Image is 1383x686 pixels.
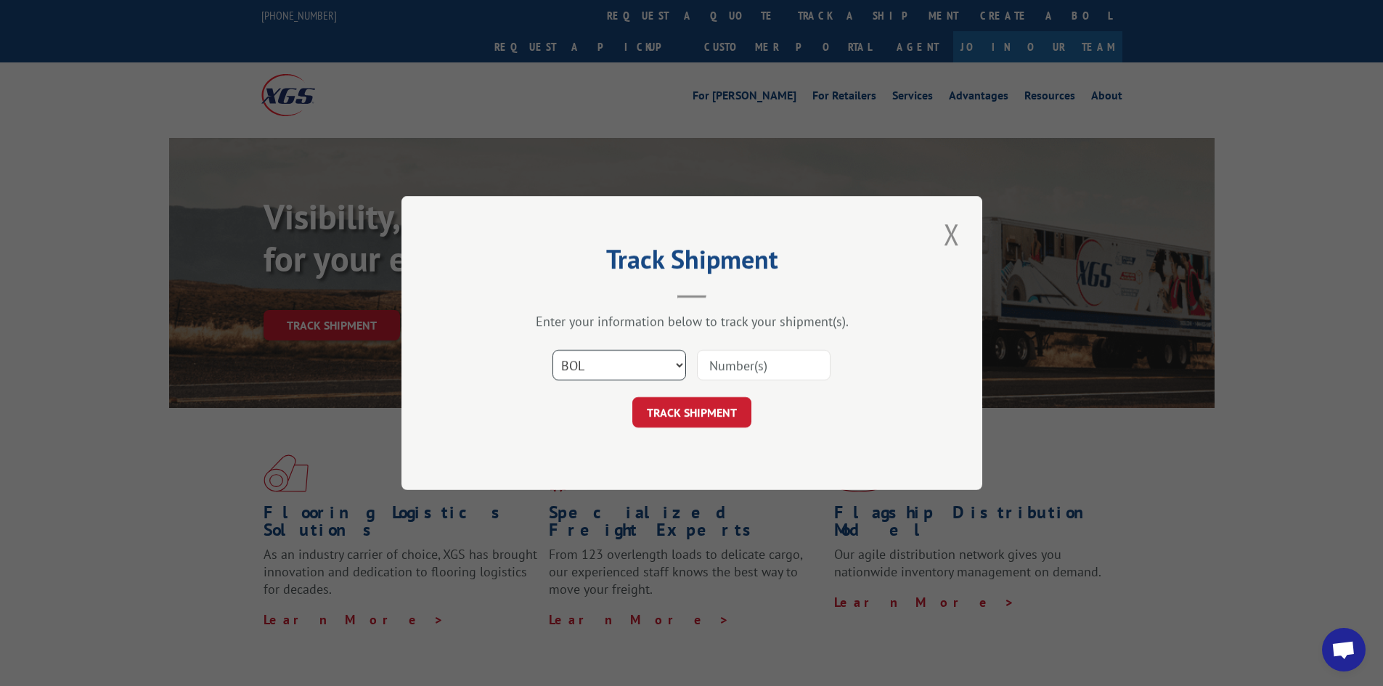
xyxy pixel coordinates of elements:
[474,249,910,277] h2: Track Shipment
[474,313,910,330] div: Enter your information below to track your shipment(s).
[632,397,751,428] button: TRACK SHIPMENT
[939,214,964,254] button: Close modal
[697,350,831,380] input: Number(s)
[1322,628,1366,671] a: Open chat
